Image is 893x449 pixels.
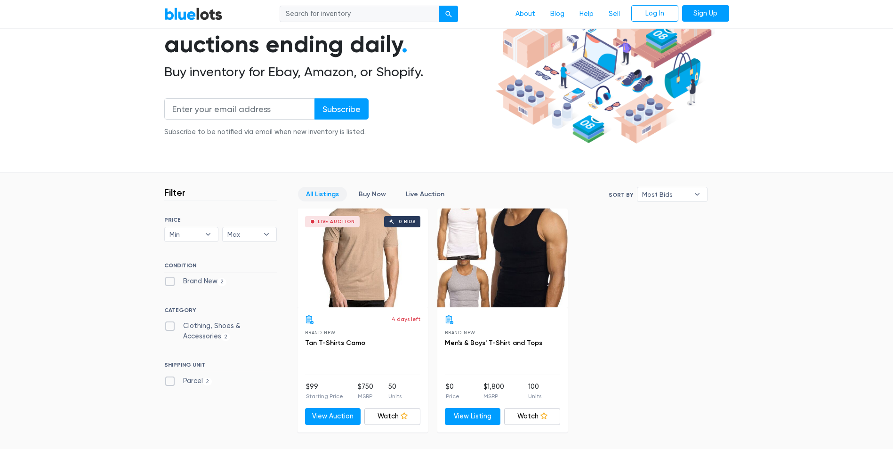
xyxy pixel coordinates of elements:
[221,333,231,341] span: 2
[305,330,336,335] span: Brand New
[314,98,369,120] input: Subscribe
[351,187,394,201] a: Buy Now
[164,98,315,120] input: Enter your email address
[164,7,223,21] a: BlueLots
[687,187,707,201] b: ▾
[164,276,227,287] label: Brand New
[609,191,633,199] label: Sort By
[402,30,408,58] span: .
[446,382,459,401] li: $0
[364,408,420,425] a: Watch
[164,321,277,341] label: Clothing, Shoes & Accessories
[543,5,572,23] a: Blog
[398,187,452,201] a: Live Auction
[504,408,560,425] a: Watch
[164,376,212,386] label: Parcel
[445,339,542,347] a: Men's & Boys' T-Shirt and Tops
[257,227,276,241] b: ▾
[305,339,365,347] a: Tan T-Shirts Camo
[169,227,201,241] span: Min
[642,187,689,201] span: Most Bids
[483,392,504,401] p: MSRP
[445,330,475,335] span: Brand New
[305,408,361,425] a: View Auction
[631,5,678,22] a: Log In
[164,262,277,273] h6: CONDITION
[358,392,373,401] p: MSRP
[399,219,416,224] div: 0 bids
[388,382,402,401] li: 50
[392,315,420,323] p: 4 days left
[198,227,218,241] b: ▾
[528,392,541,401] p: Units
[306,382,343,401] li: $99
[164,187,185,198] h3: Filter
[164,127,369,137] div: Subscribe to be notified via email when new inventory is listed.
[572,5,601,23] a: Help
[280,6,440,23] input: Search for inventory
[164,64,492,80] h2: Buy inventory for Ebay, Amazon, or Shopify.
[164,216,277,223] h6: PRICE
[446,392,459,401] p: Price
[164,361,277,372] h6: SHIPPING UNIT
[217,278,227,286] span: 2
[508,5,543,23] a: About
[164,307,277,317] h6: CATEGORY
[306,392,343,401] p: Starting Price
[227,227,258,241] span: Max
[445,408,501,425] a: View Listing
[682,5,729,22] a: Sign Up
[318,219,355,224] div: Live Auction
[388,392,402,401] p: Units
[528,382,541,401] li: 100
[298,208,428,307] a: Live Auction 0 bids
[358,382,373,401] li: $750
[298,187,347,201] a: All Listings
[483,382,504,401] li: $1,800
[203,378,212,385] span: 2
[601,5,628,23] a: Sell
